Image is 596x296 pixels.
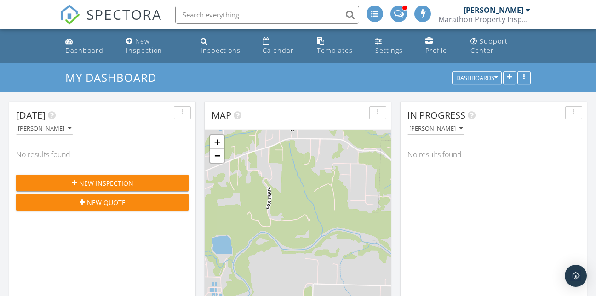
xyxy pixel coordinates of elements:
[467,33,535,59] a: Support Center
[313,33,365,59] a: Templates
[464,6,523,15] div: [PERSON_NAME]
[407,109,465,121] span: In Progress
[422,33,459,59] a: Profile
[197,33,252,59] a: Inspections
[201,46,241,55] div: Inspections
[210,149,224,163] a: Zoom out
[60,5,80,25] img: The Best Home Inspection Software - Spectora
[407,123,464,135] button: [PERSON_NAME]
[16,175,189,191] button: New Inspection
[470,37,508,55] div: Support Center
[452,72,502,85] button: Dashboards
[16,123,73,135] button: [PERSON_NAME]
[65,70,164,85] a: My Dashboard
[425,46,447,55] div: Profile
[9,142,195,167] div: No results found
[409,125,463,132] div: [PERSON_NAME]
[122,33,189,59] a: New Inspection
[62,33,115,59] a: Dashboard
[79,178,133,188] span: New Inspection
[87,198,126,207] span: New Quote
[372,33,414,59] a: Settings
[317,46,353,55] div: Templates
[210,135,224,149] a: Zoom in
[86,5,162,24] span: SPECTORA
[212,109,231,121] span: Map
[60,12,162,32] a: SPECTORA
[16,109,46,121] span: [DATE]
[438,15,530,24] div: Marathon Property Inspectors
[16,194,189,211] button: New Quote
[65,46,103,55] div: Dashboard
[263,46,294,55] div: Calendar
[565,265,587,287] div: Open Intercom Messenger
[456,75,498,81] div: Dashboards
[18,125,71,132] div: [PERSON_NAME]
[401,142,587,167] div: No results found
[375,46,403,55] div: Settings
[126,37,162,55] div: New Inspection
[175,6,359,24] input: Search everything...
[259,33,305,59] a: Calendar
